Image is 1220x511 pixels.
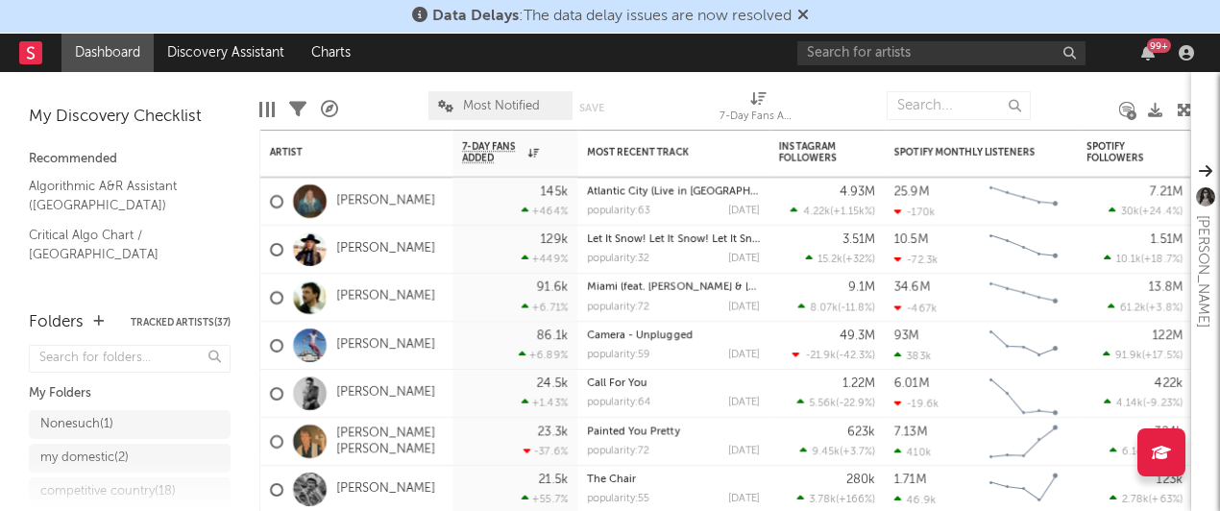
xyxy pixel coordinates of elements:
div: ( ) [1109,205,1183,217]
div: competitive country ( 18 ) [40,480,176,503]
div: +449 % [522,253,568,265]
span: 9.45k [812,447,840,457]
div: 1.71M [894,474,926,486]
a: Call For You [587,378,647,389]
a: The Chair [587,474,636,485]
div: [DATE] [728,350,760,360]
div: [DATE] [728,302,760,312]
span: 4.22k [803,207,830,217]
span: Most Notified [463,100,540,112]
button: Save [579,103,604,113]
span: -42.3 % [839,351,872,361]
div: 623k [847,426,875,438]
span: 4.14k [1116,399,1143,409]
a: [PERSON_NAME] [336,337,435,353]
div: my domestic ( 2 ) [40,447,129,470]
a: Nonesuch(1) [29,410,231,439]
div: 422k [1155,377,1183,390]
div: Atlantic City (Live in Jersey) [feat. Bruce Springsteen and Kings of Leon] [587,186,760,197]
span: 15.2k [817,255,842,265]
div: 13.8M [1149,281,1183,294]
div: +1.43 % [522,397,568,409]
a: competitive country(18) [29,477,231,506]
span: 30k [1121,207,1139,217]
div: Folders [29,311,84,334]
a: Discovery Assistant [154,34,298,72]
input: Search for artists [797,41,1086,65]
div: 34.6M [894,281,930,294]
div: 6.01M [894,377,929,390]
div: -37.6 % [524,445,568,457]
div: 25.9M [894,185,929,198]
span: 10.1k [1116,255,1141,265]
div: ( ) [805,253,875,265]
a: Charts [298,34,364,72]
div: 49.3M [840,329,875,342]
a: Let It Snow! Let It Snow! Let It Snow! [587,234,771,245]
div: ( ) [791,205,875,217]
a: Algorithmic A&R Assistant ([GEOGRAPHIC_DATA]) [29,176,211,215]
span: 5.56k [809,399,836,409]
div: 91.6k [537,281,568,294]
span: 61.2k [1120,303,1146,313]
div: 93M [894,329,919,342]
div: 7.13M [894,426,927,438]
div: 123k [1157,474,1183,486]
a: Camera - Unplugged [587,330,693,341]
div: popularity: 32 [587,254,649,264]
span: 8.07k [810,303,838,313]
span: Dismiss [797,9,809,24]
span: 2.78k [1122,495,1149,505]
div: 46.9k [894,494,936,506]
div: ( ) [1108,301,1183,313]
a: [PERSON_NAME] [336,385,435,401]
span: -22.9 % [839,399,872,409]
button: Tracked Artists(37) [131,318,231,328]
div: popularity: 72 [587,302,649,312]
div: ( ) [796,397,875,409]
div: 7-Day Fans Added (7-Day Fans Added) [720,106,796,129]
div: A&R Pipeline [321,82,338,137]
div: 4.93M [840,185,875,198]
div: Recommended [29,148,231,171]
div: 10.5M [894,233,928,246]
div: popularity: 64 [587,398,651,408]
div: 1.51M [1151,233,1183,246]
div: popularity: 72 [587,446,649,456]
a: Atlantic City (Live in [GEOGRAPHIC_DATA]) [feat. [PERSON_NAME] and [PERSON_NAME]] [587,186,1027,197]
span: -21.9k [805,351,836,361]
a: Dashboard [61,34,154,72]
span: 7-Day Fans Added [462,141,524,164]
span: +18.7 % [1144,255,1180,265]
div: My Discovery Checklist [29,106,231,129]
svg: Chart title [981,418,1066,466]
svg: Chart title [981,226,1066,274]
div: -72.3k [894,254,938,266]
a: [PERSON_NAME] [336,289,435,305]
div: Spotify Monthly Listeners [894,147,1038,158]
div: 23.3k [538,426,568,438]
div: ( ) [799,445,875,457]
div: [DATE] [728,254,760,264]
div: Spotify Followers [1086,141,1154,164]
div: 7.21M [1150,185,1183,198]
a: my domestic(2) [29,444,231,473]
div: ( ) [1110,493,1183,505]
span: 3.78k [809,495,836,505]
span: 91.9k [1115,351,1142,361]
div: Let It Snow! Let It Snow! Let It Snow! [587,234,760,245]
span: -9.23 % [1146,399,1180,409]
div: Nonesuch ( 1 ) [40,413,113,436]
a: [PERSON_NAME] [336,241,435,257]
div: 7-Day Fans Added (7-Day Fans Added) [720,82,796,137]
span: +1.15k % [833,207,872,217]
span: 6.14k [1122,447,1149,457]
span: +17.5 % [1145,351,1180,361]
div: popularity: 59 [587,350,650,360]
a: [PERSON_NAME] [PERSON_NAME] [336,426,443,458]
div: My Folders [29,382,231,405]
div: [PERSON_NAME] [1191,215,1214,328]
a: Miami (feat. [PERSON_NAME] & [PERSON_NAME]) [587,282,832,293]
div: [DATE] [728,206,760,216]
div: [DATE] [728,446,760,456]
